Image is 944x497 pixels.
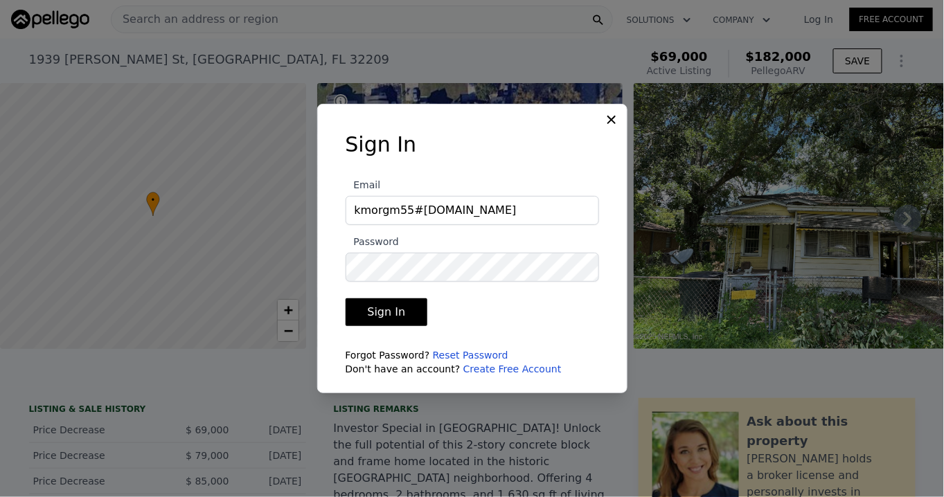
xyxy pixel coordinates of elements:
[463,363,562,374] a: Create Free Account
[433,350,508,361] a: Reset Password
[346,179,381,190] span: Email
[346,348,599,376] div: Forgot Password? Don't have an account?
[346,253,600,281] input: Password
[346,298,428,326] button: Sign In
[346,132,599,157] h3: Sign In
[346,236,399,247] span: Password
[346,196,599,225] input: Email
